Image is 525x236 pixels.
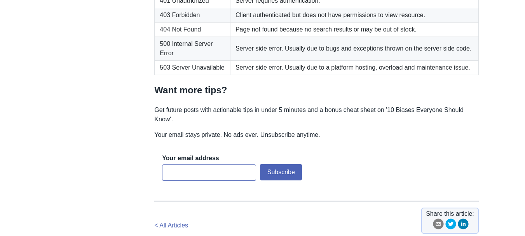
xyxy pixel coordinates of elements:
[445,219,456,232] button: twitter
[154,84,478,99] h2: Want more tips?
[154,130,478,140] p: Your email stays private. No ads ever. Unsubscribe anytime.
[433,219,444,232] button: email
[155,8,230,23] td: 403 Forbidden
[155,61,230,75] td: 503 Server Unavailable
[260,164,302,180] button: Subscribe
[230,8,478,23] td: Client authenticated but does not have permissions to view resource.
[154,222,188,229] a: < All Articles
[426,209,474,219] span: Share this article:
[458,219,469,232] button: linkedin
[162,154,219,163] label: Your email address
[230,61,478,75] td: Server side error. Usually due to a platform hosting, overload and maintenance issue.
[230,37,478,61] td: Server side error. Usually due to bugs and exceptions thrown on the server side code.
[154,105,478,124] p: Get future posts with actionable tips in under 5 minutes and a bonus cheat sheet on '10 Biases Ev...
[155,37,230,61] td: 500 Internal Server Error
[230,23,478,37] td: Page not found because no search results or may be out of stock.
[155,23,230,37] td: 404 Not Found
